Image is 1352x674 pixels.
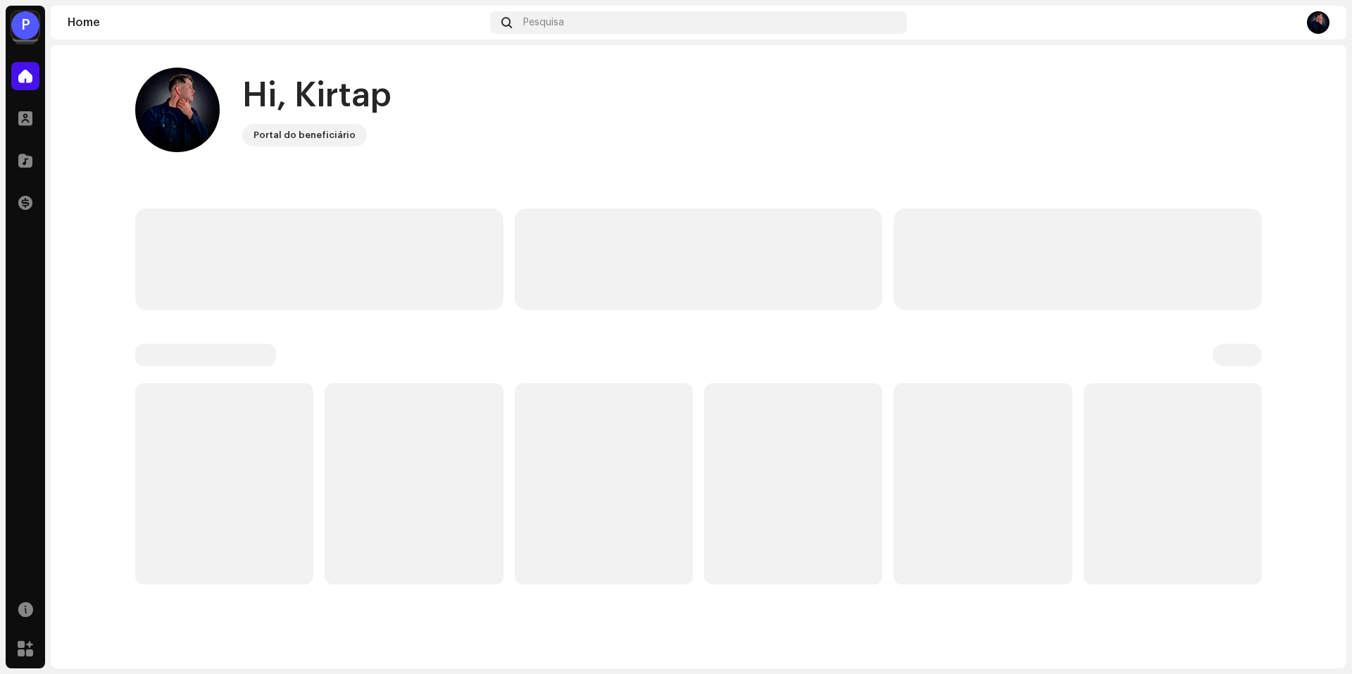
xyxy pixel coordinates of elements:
[1307,11,1329,34] img: 4780089d-d1bc-462c-aae6-dedd32276044
[135,68,220,152] img: 4780089d-d1bc-462c-aae6-dedd32276044
[523,17,564,28] span: Pesquisa
[242,73,392,118] div: Hi, Kirtap
[11,11,39,39] div: P
[68,17,484,28] div: Home
[254,127,356,144] div: Portal do beneficiário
